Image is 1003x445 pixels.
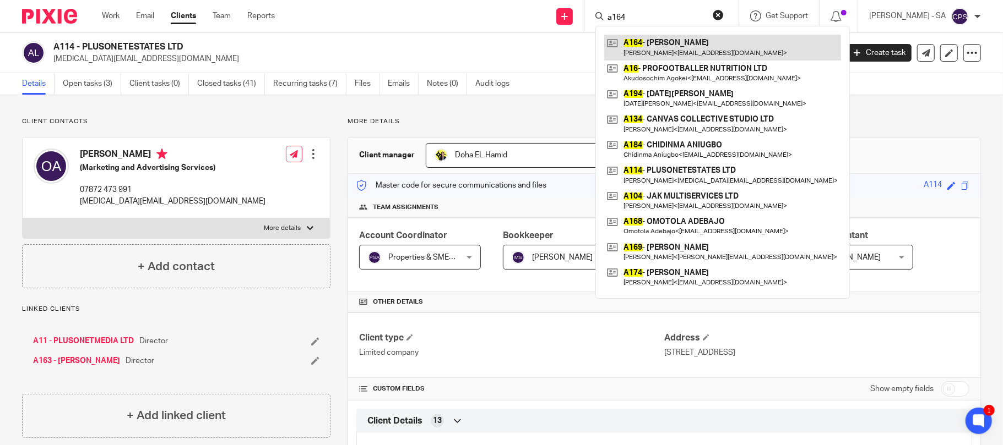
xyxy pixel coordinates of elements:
h4: CUSTOM FIELDS [359,384,664,393]
a: Client tasks (0) [129,73,189,95]
span: Account Coordinator [359,231,447,240]
h4: [PERSON_NAME] [80,149,265,162]
a: Closed tasks (41) [197,73,265,95]
a: Team [213,10,231,21]
button: Clear [713,9,724,20]
p: Master code for secure communications and files [356,180,546,191]
h4: Address [664,332,969,344]
a: Recurring tasks (7) [273,73,346,95]
label: Show empty fields [870,383,934,394]
p: [MEDICAL_DATA][EMAIL_ADDRESS][DOMAIN_NAME] [53,53,831,64]
p: [STREET_ADDRESS] [664,347,969,358]
span: Team assignments [373,203,438,212]
p: [MEDICAL_DATA][EMAIL_ADDRESS][DOMAIN_NAME] [80,196,265,207]
span: [PERSON_NAME] [532,254,593,261]
span: [PERSON_NAME] [821,254,881,261]
p: Linked clients [22,305,330,314]
span: Client Details [367,415,422,427]
span: 13 [433,415,442,426]
a: Audit logs [475,73,518,95]
img: svg%3E [368,251,381,264]
a: Details [22,73,55,95]
a: Emails [388,73,419,95]
div: 1 [984,405,995,416]
span: Doha EL Hamid [455,151,507,159]
img: Doha-Starbridge.jpg [435,149,448,162]
p: 07872 473 991 [80,184,265,195]
span: Director [126,355,154,366]
p: [PERSON_NAME] - SA [869,10,946,21]
a: Notes (0) [427,73,467,95]
p: More details [264,224,301,233]
div: A114 [924,179,942,192]
h4: Client type [359,332,664,344]
span: Director [139,336,168,347]
img: Pixie [22,9,77,24]
h5: (Marketing and Advertising Services) [80,162,265,173]
a: Open tasks (3) [63,73,121,95]
img: svg%3E [34,149,69,184]
span: Properties & SMEs - AC [388,254,469,261]
a: Work [102,10,120,21]
i: Primary [156,149,167,160]
p: Client contacts [22,117,330,126]
img: svg%3E [22,41,45,64]
p: Limited company [359,347,664,358]
a: Files [355,73,379,95]
a: Create task [848,44,912,62]
span: Other details [373,298,423,306]
h2: A114 - PLUSONETESTATES LTD [53,41,676,53]
a: A11 - PLUSONETMEDIA LTD [33,336,134,347]
h3: Client manager [359,150,415,161]
span: Bookkeeper [503,231,554,240]
p: More details [348,117,981,126]
input: Search [606,13,706,23]
h4: + Add contact [138,258,215,275]
h4: + Add linked client [127,407,226,424]
a: Clients [171,10,196,21]
img: svg%3E [512,251,525,264]
img: svg%3E [951,8,969,25]
a: Email [136,10,154,21]
span: Get Support [766,12,808,20]
a: A163 - [PERSON_NAME] [33,355,120,366]
a: Reports [247,10,275,21]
